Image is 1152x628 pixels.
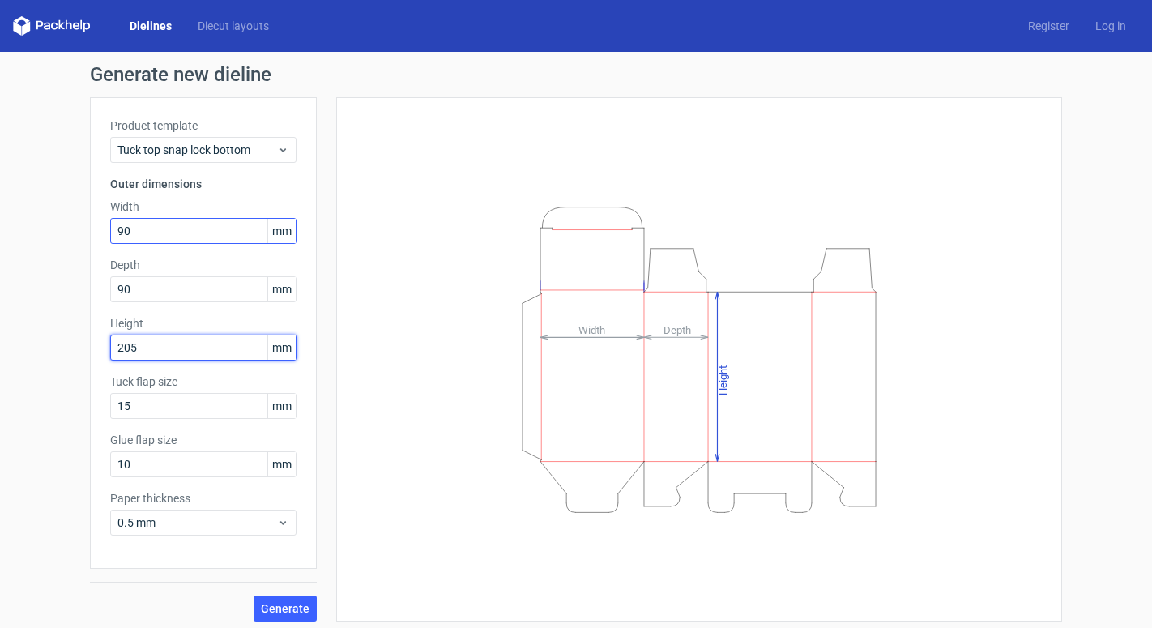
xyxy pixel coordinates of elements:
[663,323,691,335] tspan: Depth
[267,452,296,476] span: mm
[267,277,296,301] span: mm
[110,257,297,273] label: Depth
[117,515,277,531] span: 0.5 mm
[267,219,296,243] span: mm
[110,490,297,506] label: Paper thickness
[110,117,297,134] label: Product template
[90,65,1062,84] h1: Generate new dieline
[110,199,297,215] label: Width
[1015,18,1082,34] a: Register
[578,323,605,335] tspan: Width
[110,432,297,448] label: Glue flap size
[261,603,309,614] span: Generate
[110,374,297,390] label: Tuck flap size
[185,18,282,34] a: Diecut layouts
[117,18,185,34] a: Dielines
[1082,18,1139,34] a: Log in
[267,394,296,418] span: mm
[110,176,297,192] h3: Outer dimensions
[110,315,297,331] label: Height
[717,365,729,395] tspan: Height
[267,335,296,360] span: mm
[254,596,317,622] button: Generate
[117,142,277,158] span: Tuck top snap lock bottom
